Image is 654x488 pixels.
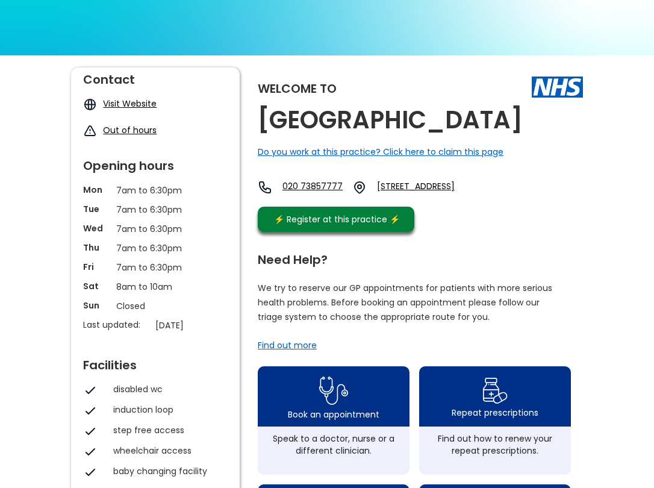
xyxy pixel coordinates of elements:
img: telephone icon [258,180,272,195]
a: book appointment icon Book an appointmentSpeak to a doctor, nurse or a different clinician. [258,366,410,475]
div: baby changing facility [113,465,222,477]
p: We try to reserve our GP appointments for patients with more serious health problems. Before book... [258,281,553,324]
p: Wed [83,222,110,234]
p: Mon [83,184,110,196]
p: Closed [116,299,195,313]
div: induction loop [113,404,222,416]
p: 7am to 6:30pm [116,242,195,255]
div: Need Help? [258,248,571,266]
div: step free access [113,424,222,436]
a: [STREET_ADDRESS] [377,180,497,195]
p: Tue [83,203,110,215]
div: Contact [83,67,228,86]
p: Sun [83,299,110,311]
a: Visit Website [103,98,157,110]
a: Find out more [258,339,317,351]
div: disabled wc [113,383,222,395]
img: book appointment icon [319,373,348,408]
img: repeat prescription icon [482,375,508,407]
p: Sat [83,280,110,292]
a: repeat prescription iconRepeat prescriptionsFind out how to renew your repeat prescriptions. [419,366,571,475]
div: Facilities [83,353,228,371]
img: practice location icon [352,180,367,195]
img: exclamation icon [83,124,97,138]
div: Book an appointment [288,408,379,421]
p: Last updated: [83,319,149,331]
p: [DATE] [155,319,234,332]
p: 7am to 6:30pm [116,261,195,274]
p: Thu [83,242,110,254]
div: ⚡️ Register at this practice ⚡️ [267,213,406,226]
img: The NHS logo [532,77,583,97]
div: Speak to a doctor, nurse or a different clinician. [264,433,403,457]
div: Opening hours [83,154,228,172]
h2: [GEOGRAPHIC_DATA] [258,107,523,134]
a: ⚡️ Register at this practice ⚡️ [258,207,414,232]
div: wheelchair access [113,445,222,457]
p: 7am to 6:30pm [116,203,195,216]
img: globe icon [83,98,97,111]
a: 020 73857777 [282,180,343,195]
div: Welcome to [258,83,337,95]
div: Repeat prescriptions [452,407,538,419]
p: Fri [83,261,110,273]
p: 8am to 10am [116,280,195,293]
p: 7am to 6:30pm [116,184,195,197]
div: Find out how to renew your repeat prescriptions. [425,433,565,457]
a: Out of hours [103,124,157,136]
a: Do you work at this practice? Click here to claim this page [258,146,503,158]
p: 7am to 6:30pm [116,222,195,236]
